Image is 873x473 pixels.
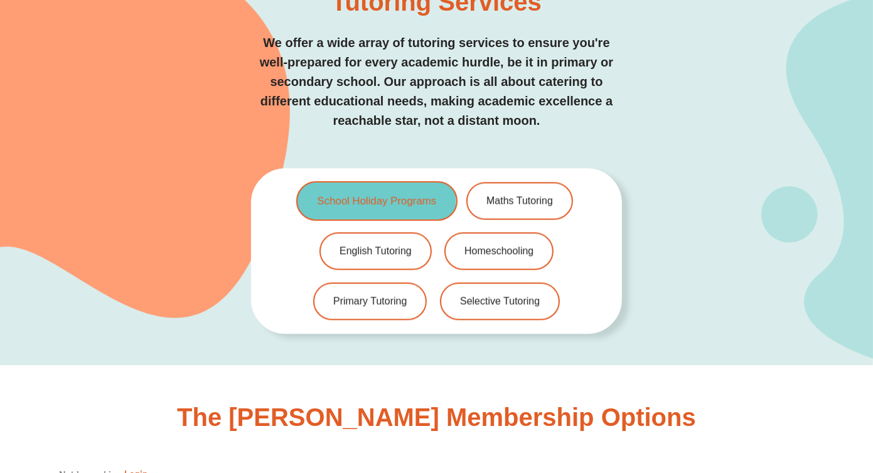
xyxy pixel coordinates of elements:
[318,196,437,206] span: School Holiday Programs
[440,282,560,320] a: Selective Tutoring
[251,33,622,130] p: We offer a wide array of tutoring services to ensure you're well-prepared for every academic hurd...
[464,246,533,256] span: Homeschooling
[444,232,554,270] a: Homeschooling
[313,282,427,320] a: Primary Tutoring
[466,182,573,220] a: Maths Tutoring
[486,196,553,206] span: Maths Tutoring
[333,296,407,306] span: Primary Tutoring
[296,181,458,221] a: School Holiday Programs
[319,232,432,270] a: English Tutoring
[340,246,412,256] span: English Tutoring
[664,332,873,473] iframe: Chat Widget
[177,405,696,430] h2: The [PERSON_NAME] Membership Options
[460,296,540,306] span: Selective Tutoring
